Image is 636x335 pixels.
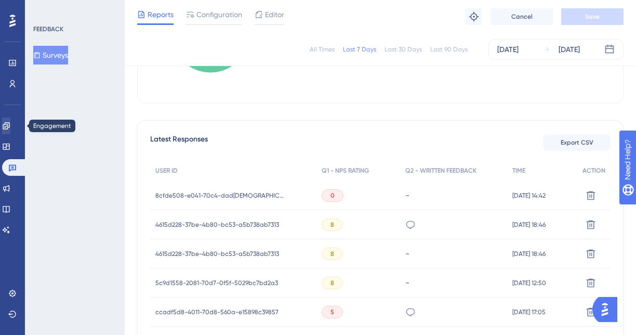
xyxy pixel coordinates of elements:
[497,43,519,56] div: [DATE]
[430,45,468,54] div: Last 90 Days
[512,221,546,229] span: [DATE] 18:46
[148,8,174,21] span: Reports
[155,308,279,316] span: ccadf5d8-4011-70d8-560a-e15898c39857
[33,25,63,33] div: FEEDBACK
[155,166,178,175] span: USER ID
[512,166,525,175] span: TIME
[543,134,611,151] button: Export CSV
[330,191,335,200] span: 0
[150,133,208,152] span: Latest Responses
[582,166,605,175] span: ACTION
[330,221,334,229] span: 8
[405,166,476,175] span: Q2 - WRITTEN FEEDBACK
[512,308,546,316] span: [DATE] 17:05
[585,12,600,21] span: Save
[155,221,279,229] span: 4615d228-37be-4b80-bc53-a5b738ab7313
[155,191,285,200] span: 8cfde508-e041-70c4-dad[DEMOGRAPHIC_DATA]-df5a008de37d
[196,8,242,21] span: Configuration
[330,308,334,316] span: 5
[33,46,68,65] button: Surveys
[385,45,422,54] div: Last 30 Days
[559,43,580,56] div: [DATE]
[512,191,546,200] span: [DATE] 14:42
[24,3,65,15] span: Need Help?
[405,190,502,200] div: -
[592,294,624,325] iframe: UserGuiding AI Assistant Launcher
[561,8,624,25] button: Save
[511,12,533,21] span: Cancel
[512,250,546,258] span: [DATE] 18:46
[155,279,278,287] span: 5c9d1558-2081-70d7-0f5f-5029bc7bd2a3
[343,45,376,54] div: Last 7 Days
[310,45,335,54] div: All Times
[491,8,553,25] button: Cancel
[155,250,279,258] span: 4615d228-37be-4b80-bc53-a5b738ab7313
[405,278,502,288] div: -
[512,279,546,287] span: [DATE] 12:50
[330,250,334,258] span: 8
[322,166,369,175] span: Q1 - NPS RATING
[561,138,593,147] span: Export CSV
[405,249,502,259] div: -
[265,8,284,21] span: Editor
[330,279,334,287] span: 8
